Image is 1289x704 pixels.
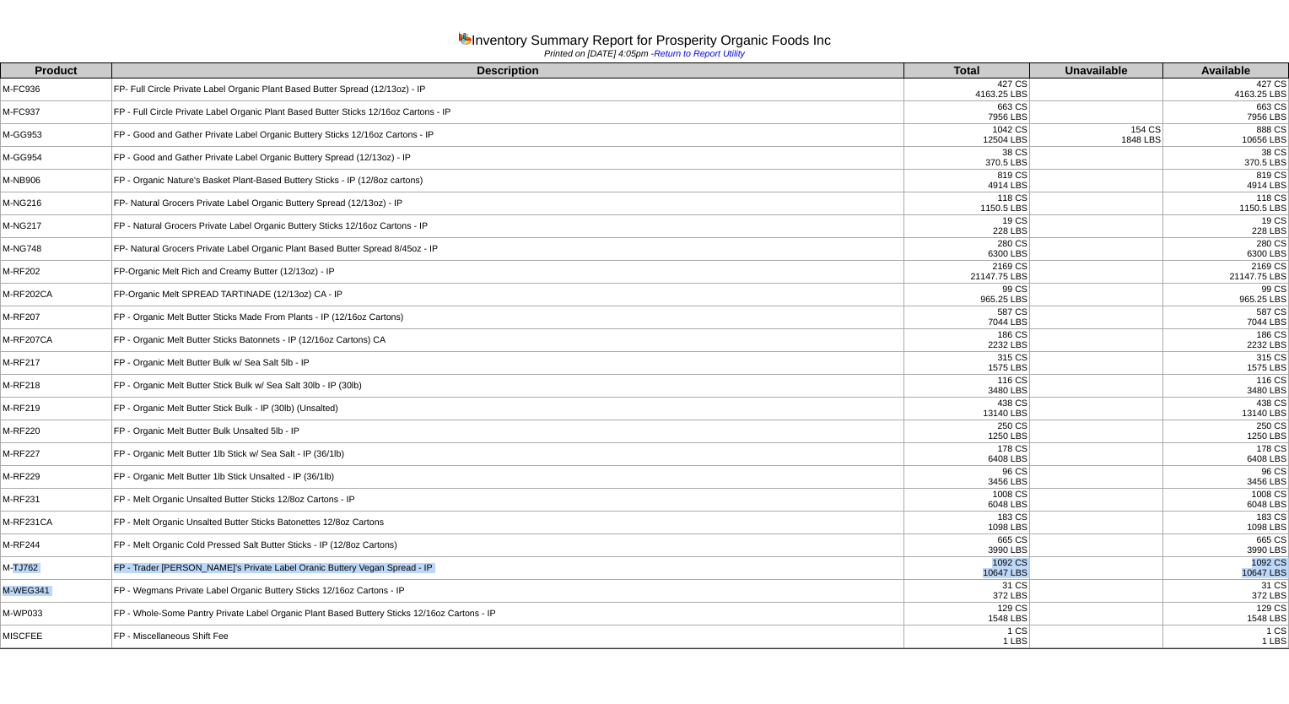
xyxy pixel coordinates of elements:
[904,215,1030,238] td: 19 CS 228 LBS
[1,261,112,284] td: M-RF202
[1163,124,1289,147] td: 888 CS 10656 LBS
[1,352,112,375] td: M-RF217
[1163,63,1289,79] th: Available
[904,124,1030,147] td: 1042 CS 12504 LBS
[1163,580,1289,603] td: 31 CS 372 LBS
[111,375,903,398] td: FP - Organic Melt Butter Stick Bulk w/ Sea Salt 30lb - IP (30lb)
[111,603,903,625] td: FP - Whole-Some Pantry Private Label Organic Plant Based Buttery Sticks 12/16oz Cartons - IP
[111,215,903,238] td: FP - Natural Grocers Private Label Organic Buttery Sticks 12/16oz Cartons - IP
[1,557,112,580] td: M-TJ762
[111,284,903,306] td: FP-Organic Melt SPREAD TARTINADE (12/13oz) CA - IP
[904,534,1030,557] td: 665 CS 3990 LBS
[1,603,112,625] td: M-WP033
[904,557,1030,580] td: 1092 CS 10647 LBS
[904,625,1030,648] td: 1 CS 1 LBS
[904,580,1030,603] td: 31 CS 372 LBS
[1,420,112,443] td: M-RF220
[904,192,1030,215] td: 118 CS 1150.5 LBS
[1163,261,1289,284] td: 2169 CS 21147.75 LBS
[904,489,1030,512] td: 1008 CS 6048 LBS
[111,443,903,466] td: FP - Organic Melt Butter 1lb Stick w/ Sea Salt - IP (36/1lb)
[904,306,1030,329] td: 587 CS 7044 LBS
[111,261,903,284] td: FP-Organic Melt Rich and Creamy Butter (12/13oz) - IP
[1163,512,1289,534] td: 183 CS 1098 LBS
[111,534,903,557] td: FP - Melt Organic Cold Pressed Salt Butter Sticks - IP (12/8oz Cartons)
[1163,215,1289,238] td: 19 CS 228 LBS
[654,49,745,59] a: Return to Report Utility
[458,31,472,45] img: graph.gif
[1163,170,1289,192] td: 819 CS 4914 LBS
[111,79,903,101] td: FP- Full Circle Private Label Organic Plant Based Butter Spread (12/13oz) - IP
[111,306,903,329] td: FP - Organic Melt Butter Sticks Made From Plants - IP (12/16oz Cartons)
[1163,352,1289,375] td: 315 CS 1575 LBS
[904,261,1030,284] td: 2169 CS 21147.75 LBS
[1163,79,1289,101] td: 427 CS 4163.25 LBS
[1163,603,1289,625] td: 129 CS 1548 LBS
[1,625,112,648] td: MISCFEE
[1,466,112,489] td: M-RF229
[111,329,903,352] td: FP - Organic Melt Butter Sticks Batonnets - IP (12/16oz Cartons) CA
[904,329,1030,352] td: 186 CS 2232 LBS
[1163,375,1289,398] td: 116 CS 3480 LBS
[904,375,1030,398] td: 116 CS 3480 LBS
[111,63,903,79] th: Description
[1163,101,1289,124] td: 663 CS 7956 LBS
[1,398,112,420] td: M-RF219
[1,101,112,124] td: M-FC937
[1163,625,1289,648] td: 1 CS 1 LBS
[1,63,112,79] th: Product
[1163,192,1289,215] td: 118 CS 1150.5 LBS
[1163,420,1289,443] td: 250 CS 1250 LBS
[111,147,903,170] td: FP - Good and Gather Private Label Organic Buttery Spread (12/13oz) - IP
[904,101,1030,124] td: 663 CS 7956 LBS
[111,398,903,420] td: FP - Organic Melt Butter Stick Bulk - IP (30lb) (Unsalted)
[1163,443,1289,466] td: 178 CS 6408 LBS
[904,420,1030,443] td: 250 CS 1250 LBS
[1163,466,1289,489] td: 96 CS 3456 LBS
[1163,147,1289,170] td: 38 CS 370.5 LBS
[111,124,903,147] td: FP - Good and Gather Private Label Organic Buttery Sticks 12/16oz Cartons - IP
[111,580,903,603] td: FP - Wegmans Private Label Organic Buttery Sticks 12/16oz Cartons - IP
[904,443,1030,466] td: 178 CS 6408 LBS
[1163,534,1289,557] td: 665 CS 3990 LBS
[1,580,112,603] td: M-WEG341
[1163,238,1289,261] td: 280 CS 6300 LBS
[111,489,903,512] td: FP - Melt Organic Unsalted Butter Sticks 12/8oz Cartons - IP
[1,284,112,306] td: M-RF202CA
[1,375,112,398] td: M-RF218
[1163,398,1289,420] td: 438 CS 13140 LBS
[1163,329,1289,352] td: 186 CS 2232 LBS
[1,489,112,512] td: M-RF231
[111,512,903,534] td: FP - Melt Organic Unsalted Butter Sticks Batonettes 12/8oz Cartons
[111,170,903,192] td: FP - Organic Nature's Basket Plant-Based Buttery Sticks - IP (12/8oz cartons)
[1,534,112,557] td: M-RF244
[1,443,112,466] td: M-RF227
[1,147,112,170] td: M-GG954
[904,512,1030,534] td: 183 CS 1098 LBS
[1029,63,1162,79] th: Unavailable
[111,625,903,648] td: FP - Miscellaneous Shift Fee
[111,101,903,124] td: FP - Full Circle Private Label Organic Plant Based Butter Sticks 12/16oz Cartons - IP
[1163,284,1289,306] td: 99 CS 965.25 LBS
[1163,489,1289,512] td: 1008 CS 6048 LBS
[1,238,112,261] td: M-NG748
[904,466,1030,489] td: 96 CS 3456 LBS
[904,238,1030,261] td: 280 CS 6300 LBS
[1029,124,1162,147] td: 154 CS 1848 LBS
[904,147,1030,170] td: 38 CS 370.5 LBS
[1163,306,1289,329] td: 587 CS 7044 LBS
[904,603,1030,625] td: 129 CS 1548 LBS
[111,352,903,375] td: FP - Organic Melt Butter Bulk w/ Sea Salt 5lb - IP
[1,170,112,192] td: M-NB906
[1,192,112,215] td: M-NG216
[111,192,903,215] td: FP- Natural Grocers Private Label Organic Buttery Spread (12/13oz) - IP
[904,63,1030,79] th: Total
[1,306,112,329] td: M-RF207
[1,329,112,352] td: M-RF207CA
[1163,557,1289,580] td: 1092 CS 10647 LBS
[111,557,903,580] td: FP - Trader [PERSON_NAME]'s Private Label Oranic Buttery Vegan Spread - IP
[1,79,112,101] td: M-FC936
[111,420,903,443] td: FP - Organic Melt Butter Bulk Unsalted 5lb - IP
[904,398,1030,420] td: 438 CS 13140 LBS
[904,170,1030,192] td: 819 CS 4914 LBS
